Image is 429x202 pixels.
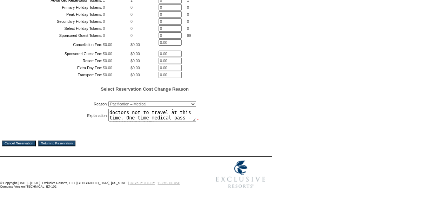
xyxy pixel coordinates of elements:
span: $0.00 [130,43,140,47]
td: Peak Holiday Tokens: [20,11,102,18]
input: Return to Reservation [38,141,75,146]
td: Reason: [20,100,108,108]
span: 0 [130,33,133,38]
span: $0.00 [103,43,112,47]
span: 0 [187,26,189,31]
span: 0 [130,26,133,31]
a: TERMS OF USE [158,181,180,185]
span: $0.00 [103,52,112,56]
span: 0 [103,26,105,31]
img: Exclusive Resorts [209,157,272,192]
span: $0.00 [130,73,140,77]
span: $0.00 [130,52,140,56]
td: Secondary Holiday Tokens: [20,18,102,25]
span: 0 [103,19,105,24]
td: Transport Fee: [20,72,102,78]
span: 0 [130,12,133,17]
span: 0 [130,19,133,24]
span: $0.00 [103,73,112,77]
span: 0 [187,5,189,9]
td: Primary Holiday Tokens: [20,4,102,11]
input: Cancel Reservation [2,141,36,146]
td: Extra Day Fee: [20,65,102,71]
td: Sponsored Guest Tokens: [20,32,102,39]
span: 0 [130,5,133,9]
td: Cancellation Fee: [20,39,102,50]
span: 0 [103,33,105,38]
td: Resort Fee: [20,58,102,64]
span: 0 [103,12,105,17]
td: Select Holiday Tokens: [20,25,102,32]
td: Explanation: [20,109,108,122]
span: 0 [187,12,189,17]
span: 0 [187,19,189,24]
span: $0.00 [103,59,112,63]
span: 0 [103,5,105,9]
span: $0.00 [130,59,140,63]
td: Sponsored Guest Fee: [20,51,102,57]
span: 99 [187,33,191,38]
span: $0.00 [130,66,140,70]
span: $0.00 [103,66,112,70]
a: PRIVACY POLICY [129,181,155,185]
h5: Select Reservation Cost Change Reason [19,86,270,92]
